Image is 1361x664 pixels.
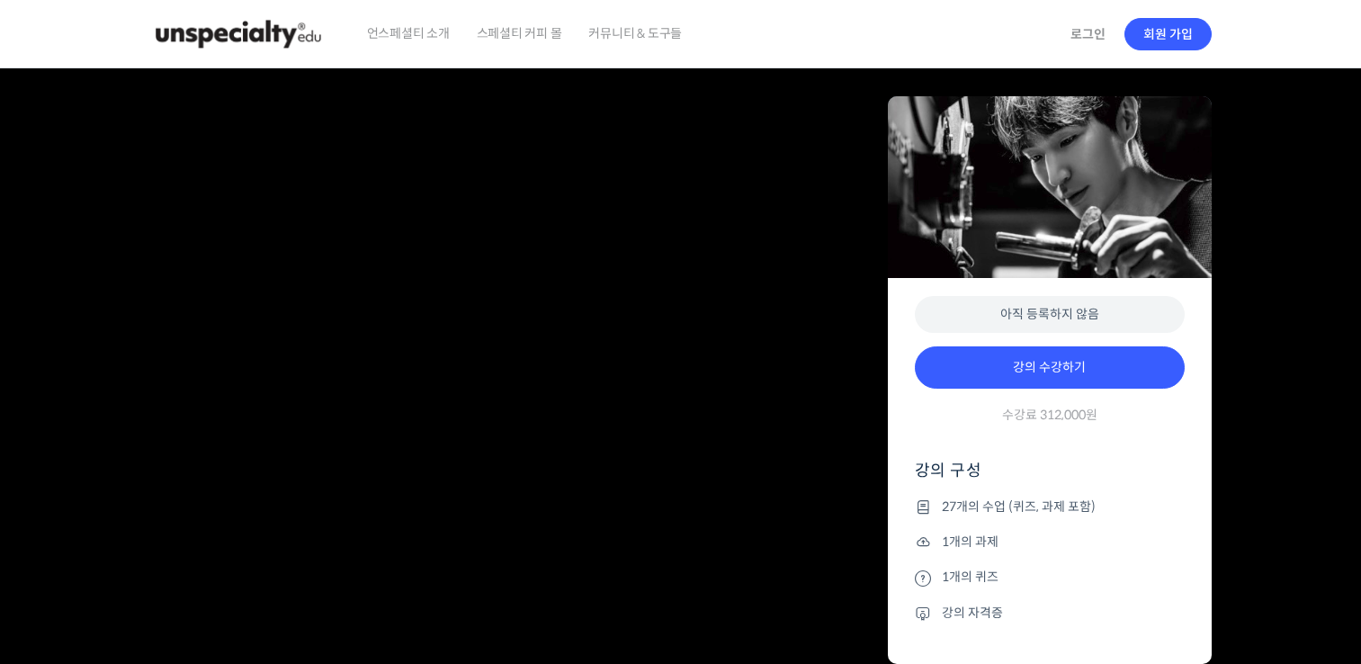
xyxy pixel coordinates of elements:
[915,567,1185,588] li: 1개의 퀴즈
[915,296,1185,333] div: 아직 등록하지 않음
[915,531,1185,552] li: 1개의 과제
[915,496,1185,517] li: 27개의 수업 (퀴즈, 과제 포함)
[1002,407,1097,424] span: 수강료 312,000원
[915,346,1185,390] a: 강의 수강하기
[1060,13,1116,55] a: 로그인
[1124,18,1212,50] a: 회원 가입
[915,602,1185,624] li: 강의 자격증
[915,460,1185,496] h4: 강의 구성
